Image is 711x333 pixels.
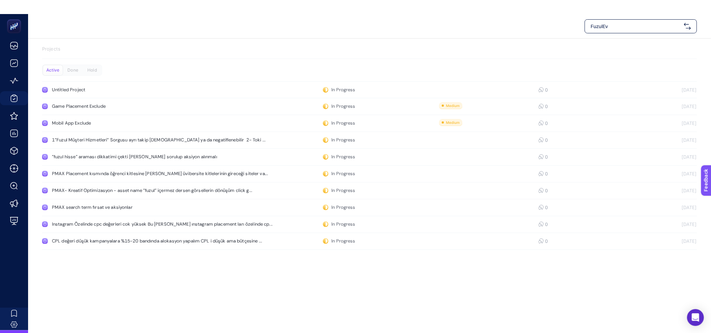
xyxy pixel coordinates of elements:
[538,120,545,126] div: 0
[42,132,697,149] a: 1"Fuzul Müşteri Hizmetleri" Sorgusu ayrı takip [DEMOGRAPHIC_DATA] ya da negatiflenebilir 2- Toki ...
[538,171,545,177] div: 0
[323,188,355,193] div: In Progress
[538,154,545,160] div: 0
[42,98,697,115] a: Game Placement ExcludeIn Progress0[DATE]
[52,238,262,244] div: CPL değeri düşük kampanyalara %15-20 bandında alokasyon yapalım CPL i düşük ama bütçesine ...
[52,87,214,93] div: Untitled Project
[323,221,355,227] div: In Progress
[52,205,214,210] div: PMAX search term fırsat ve aksiyonlar
[52,104,214,109] div: Game Placement Exclude
[648,137,697,143] div: [DATE]
[52,221,273,227] div: Instagram Özelinde cpc değerleri cok yüksek Bu [PERSON_NAME] ınstagram placement ları özelinde cp...
[648,104,697,109] div: [DATE]
[648,238,697,244] div: [DATE]
[42,216,697,233] a: Instagram Özelinde cpc değerleri cok yüksek Bu [PERSON_NAME] ınstagram placement ları özelinde cp...
[42,81,697,98] a: Untitled ProjectIn Progress0[DATE]
[42,115,697,132] a: Mobil App ExcludeIn Progress0[DATE]
[648,221,697,227] div: [DATE]
[538,221,545,227] div: 0
[538,104,545,109] div: 0
[538,238,545,244] div: 0
[52,154,217,160] div: "fuzul hisse" araması dikkatimi çekti [PERSON_NAME] sorulup aksiyon alınmalı
[82,65,102,75] div: Hold
[538,188,545,193] div: 0
[323,120,355,126] div: In Progress
[648,171,697,177] div: [DATE]
[323,87,355,93] div: In Progress
[591,23,681,30] span: FuzulEv
[42,182,697,199] a: PMAX- Kreatif Optimizasyon - asset name "fuzul" içermez dersen görsellerin dönüşüm click g...In P...
[648,120,697,126] div: [DATE]
[323,171,355,177] div: In Progress
[42,233,697,250] a: CPL değeri düşük kampanyalara %15-20 bandında alokasyon yapalım CPL i düşük ama bütçesine ...In P...
[43,65,62,75] div: Active
[42,199,697,216] a: PMAX search term fırsat ve aksiyonlarIn Progress0[DATE]
[52,137,266,143] div: 1"Fuzul Müşteri Hizmetleri" Sorgusu ayrı takip [DEMOGRAPHIC_DATA] ya da negatiflenebilir 2- Toki ...
[538,87,545,93] div: 0
[648,154,697,160] div: [DATE]
[323,104,355,109] div: In Progress
[648,205,697,210] div: [DATE]
[323,238,355,244] div: In Progress
[63,65,82,75] div: Done
[648,87,697,93] div: [DATE]
[42,166,697,182] a: PMAX Placement kısmında öğrenci kitlesine [PERSON_NAME] üvibersite kitlelerinin gireceği siteler ...
[538,137,545,143] div: 0
[684,23,691,30] img: svg%3e
[52,120,214,126] div: Mobil App Exclude
[323,137,355,143] div: In Progress
[42,149,697,166] a: "fuzul hisse" araması dikkatimi çekti [PERSON_NAME] sorulup aksiyon alınmalıIn Progress0[DATE]
[538,205,545,210] div: 0
[4,2,27,8] span: Feedback
[323,154,355,160] div: In Progress
[52,188,252,193] div: PMAX- Kreatif Optimizasyon - asset name "fuzul" içermez dersen görsellerin dönüşüm click g...
[52,171,268,177] div: PMAX Placement kısmında öğrenci kitlesine [PERSON_NAME] üvibersite kitlelerinin gireceği siteler ...
[648,188,697,193] div: [DATE]
[323,205,355,210] div: In Progress
[42,46,697,53] p: Projects
[687,309,704,326] div: Open Intercom Messenger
